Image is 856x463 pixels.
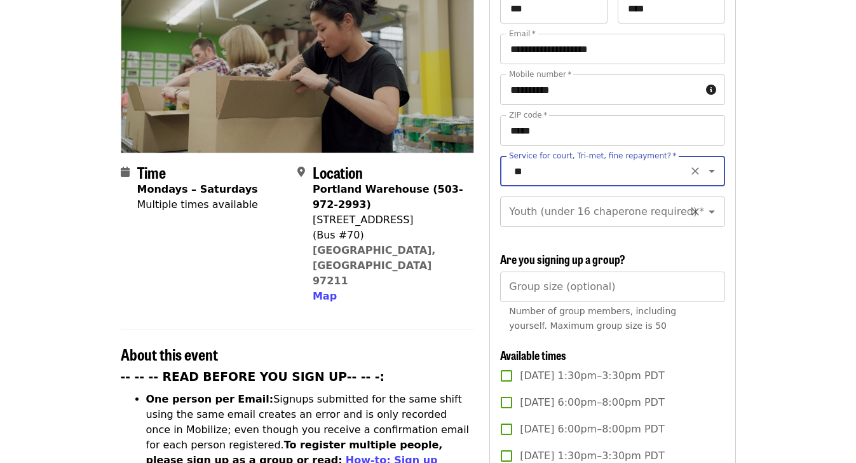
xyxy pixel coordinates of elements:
[509,306,676,331] span: Number of group members, including yourself. Maximum group size is 50
[520,422,664,437] span: [DATE] 6:00pm–8:00pm PDT
[313,212,464,228] div: [STREET_ADDRESS]
[520,368,664,384] span: [DATE] 1:30pm–3:30pm PDT
[703,203,721,221] button: Open
[313,290,337,302] span: Map
[137,183,258,195] strong: Mondays – Saturdays
[706,84,716,96] i: circle-info icon
[500,347,566,363] span: Available times
[313,161,363,183] span: Location
[297,166,305,178] i: map-marker-alt icon
[121,370,385,384] strong: -- -- -- READ BEFORE YOU SIGN UP-- -- -:
[509,30,536,38] label: Email
[686,162,704,180] button: Clear
[137,161,166,183] span: Time
[509,71,571,78] label: Mobile number
[500,34,724,64] input: Email
[500,115,724,146] input: ZIP code
[509,111,547,119] label: ZIP code
[121,166,130,178] i: calendar icon
[520,395,664,410] span: [DATE] 6:00pm–8:00pm PDT
[686,203,704,221] button: Clear
[500,272,724,302] input: [object Object]
[500,251,625,267] span: Are you signing up a group?
[313,244,436,287] a: [GEOGRAPHIC_DATA], [GEOGRAPHIC_DATA] 97211
[313,183,463,211] strong: Portland Warehouse (503-972-2993)
[121,343,218,365] span: About this event
[703,162,721,180] button: Open
[313,228,464,243] div: (Bus #70)
[137,197,258,212] div: Multiple times available
[500,74,700,105] input: Mobile number
[313,289,337,304] button: Map
[509,152,677,160] label: Service for court, Tri-met, fine repayment?
[146,393,274,405] strong: One person per Email:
